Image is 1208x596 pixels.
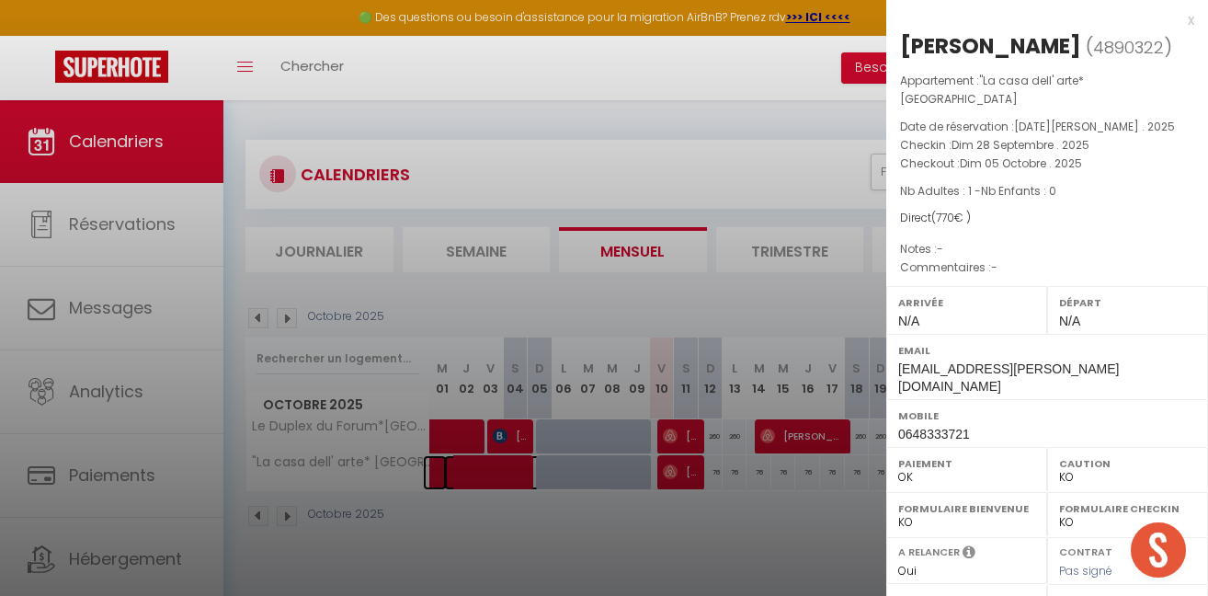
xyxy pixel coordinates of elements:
[898,544,960,560] label: A relancer
[900,136,1194,155] p: Checkin :
[898,293,1035,312] label: Arrivée
[1131,522,1186,578] div: Ouvrir le chat
[960,155,1082,171] span: Dim 05 Octobre . 2025
[898,427,970,441] span: 0648333721
[898,499,1035,518] label: Formulaire Bienvenue
[1059,454,1196,473] label: Caution
[937,241,943,257] span: -
[1014,119,1175,134] span: [DATE][PERSON_NAME] . 2025
[1093,36,1164,59] span: 4890322
[900,72,1194,109] p: Appartement :
[963,544,975,565] i: Sélectionner OUI si vous souhaiter envoyer les séquences de messages post-checkout
[1059,314,1080,328] span: N/A
[900,240,1194,258] p: Notes :
[931,210,971,225] span: ( € )
[981,183,1056,199] span: Nb Enfants : 0
[952,137,1089,153] span: Dim 28 Septembre . 2025
[1059,563,1112,579] span: Pas signé
[900,183,1056,199] span: Nb Adultes : 1 -
[898,407,1196,425] label: Mobile
[900,258,1194,277] p: Commentaires :
[1059,499,1196,518] label: Formulaire Checkin
[898,314,919,328] span: N/A
[1086,34,1172,60] span: ( )
[900,210,1194,227] div: Direct
[886,9,1194,31] div: x
[900,31,1081,61] div: [PERSON_NAME]
[1059,293,1196,312] label: Départ
[991,259,997,275] span: -
[900,155,1194,173] p: Checkout :
[1059,544,1112,556] label: Contrat
[898,454,1035,473] label: Paiement
[900,73,1084,107] span: "La casa dell' arte* [GEOGRAPHIC_DATA]
[898,341,1196,360] label: Email
[936,210,954,225] span: 770
[898,361,1119,394] span: [EMAIL_ADDRESS][PERSON_NAME][DOMAIN_NAME]
[900,118,1194,136] p: Date de réservation :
